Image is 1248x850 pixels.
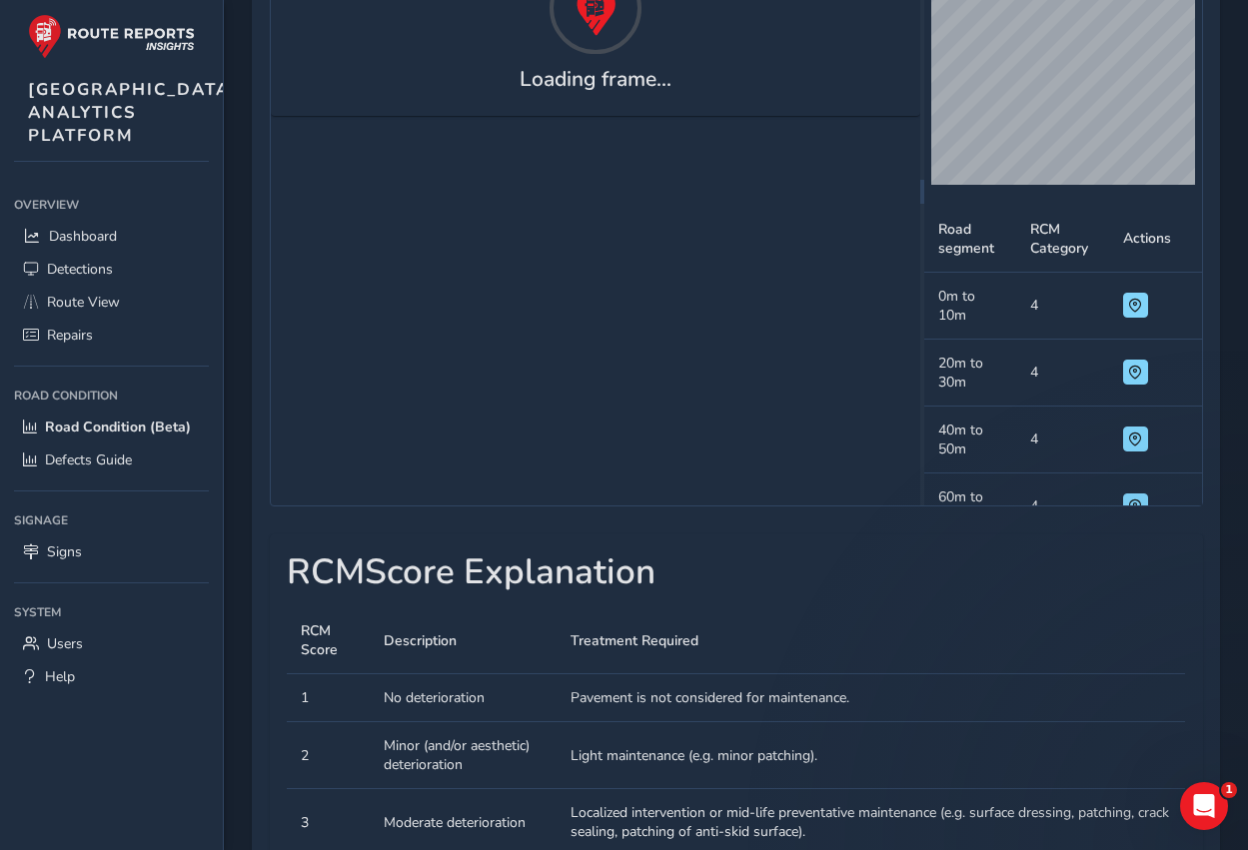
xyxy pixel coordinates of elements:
span: Route View [47,293,120,312]
td: 4 [1016,273,1109,340]
div: Signage [14,505,209,535]
span: Road segment [938,220,1003,258]
td: 4 [1016,407,1109,473]
span: Defects Guide [45,450,132,469]
span: 1 [1221,782,1237,798]
a: Repairs [14,319,209,352]
span: Signs [47,542,82,561]
td: 60m to 70m [924,473,1017,540]
td: 0m to 10m [924,273,1017,340]
span: Description [384,631,457,650]
div: System [14,597,209,627]
td: Light maintenance (e.g. minor patching). [557,722,1185,789]
span: Repairs [47,326,93,345]
a: Road Condition (Beta) [14,411,209,443]
div: Overview [14,190,209,220]
td: 20m to 30m [924,340,1017,407]
td: 4 [1016,473,1109,540]
a: Detections [14,253,209,286]
a: Defects Guide [14,443,209,476]
div: Road Condition [14,381,209,411]
span: Users [47,634,83,653]
td: Pavement is not considered for maintenance. [557,674,1185,722]
td: 40m to 50m [924,407,1017,473]
span: RCM Score [301,621,356,659]
a: Help [14,660,209,693]
td: 4 [1016,340,1109,407]
span: Help [45,667,75,686]
a: Dashboard [14,220,209,253]
span: Treatment Required [571,631,698,650]
a: Signs [14,535,209,568]
h1: RCM Score Explanation [287,551,1185,593]
td: 2 [287,722,370,789]
span: Road Condition (Beta) [45,418,191,436]
iframe: Intercom live chat [1180,782,1228,830]
span: Dashboard [49,227,117,246]
h4: Loading frame... [520,67,671,92]
span: Actions [1123,229,1171,248]
a: Users [14,627,209,660]
a: Route View [14,286,209,319]
td: 1 [287,674,370,722]
span: [GEOGRAPHIC_DATA] ANALYTICS PLATFORM [28,78,238,147]
span: Detections [47,260,113,279]
span: RCM Category [1030,220,1095,258]
td: No deterioration [370,674,557,722]
img: rr logo [28,14,195,59]
td: Minor (and/or aesthetic) deterioration [370,722,557,789]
